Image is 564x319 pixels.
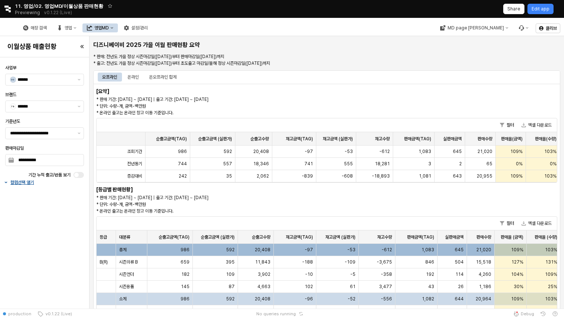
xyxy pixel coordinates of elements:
[545,271,557,277] span: 109%
[98,73,122,82] div: 오프라인
[514,284,523,290] span: 30%
[381,296,392,302] span: -556
[302,173,313,179] span: -839
[15,9,40,16] span: Previewing
[445,234,464,240] span: 실판매금액
[7,43,68,50] h4: 이월상품 매출현황
[521,311,534,317] span: Debug
[106,2,114,10] button: Add app to favorites
[94,25,109,31] div: 영업MD
[119,234,130,240] span: 대분류
[516,308,523,314] span: ∞%
[458,284,464,290] span: 26
[527,4,554,14] button: Edit app
[226,271,235,277] span: 109
[297,312,305,316] button: Reset app state
[253,161,269,167] span: 18,346
[507,6,520,12] p: Share
[286,234,313,240] span: 재고금액(TAG)
[428,284,434,290] span: 43
[548,284,557,290] span: 25%
[226,247,235,253] span: 592
[255,247,270,253] span: 20,408
[476,247,491,253] span: 21,020
[375,136,390,142] span: 재고수량
[75,101,84,112] button: 제안 사항 표시
[477,149,492,154] span: 21,020
[131,25,148,31] div: 설정/관리
[476,296,491,302] span: 20,964
[34,309,75,319] button: v0.1.22 (Live)
[252,234,270,240] span: 순출고수량
[223,149,232,154] span: 592
[149,73,176,82] div: 온오프라인 합계
[156,136,187,142] span: 순출고금액(TAG)
[119,23,152,32] div: 설정/관리
[100,259,108,265] span: B(R)
[181,296,189,302] span: 986
[537,309,549,319] button: History
[253,149,269,154] span: 20,408
[229,284,235,290] span: 87
[546,25,557,31] p: 클리브
[5,146,24,151] span: 판매마감일
[325,234,355,240] span: 재고금액 (실판가)
[347,247,355,253] span: -53
[550,161,557,167] span: 0%
[486,308,491,314] span: 11
[119,308,138,314] span: 시즌의류 B
[479,271,491,277] span: 4,260
[255,259,270,265] span: 11,843
[455,271,464,277] span: 114
[381,271,392,277] span: -358
[53,23,81,32] button: 영업
[305,271,313,277] span: -10
[305,149,313,154] span: -97
[267,308,270,314] span: 0
[459,161,462,167] span: 2
[342,173,353,179] span: -608
[82,23,118,32] button: 영업MD
[511,296,523,302] span: 109%
[5,65,16,70] span: 사업부
[256,311,296,317] span: No queries running
[226,173,232,179] span: 35
[19,23,51,32] div: 매장 검색
[5,92,16,97] span: 브랜드
[181,271,189,277] span: 182
[544,149,557,154] span: 103%
[181,284,189,290] span: 145
[226,296,235,302] span: 592
[5,119,20,124] span: 기준년도
[511,271,523,277] span: 104%
[350,271,355,277] span: -5
[497,219,517,228] button: 필터
[461,308,464,314] span: 0
[10,77,16,82] span: DS
[187,308,189,314] span: 0
[426,271,434,277] span: 192
[455,296,464,302] span: 644
[127,149,142,154] span: 조회기간
[159,234,189,240] span: 순출고금액(TAG)
[443,136,462,142] span: 실판매금액
[286,136,313,142] span: 재고금액(TAG)
[501,234,523,240] span: 판매율 (금액)
[123,73,143,82] div: 온라인
[435,23,513,32] div: MD page 이동
[345,149,353,154] span: -53
[532,6,549,12] p: Edit app
[181,247,189,253] span: 986
[404,136,431,142] span: 판매금액(TAG)
[516,161,523,167] span: 0%
[501,136,523,142] span: 판매율(금액)
[96,194,363,214] p: * 판매 기간: [DATE] ~ [DATE] | 출고 기간: [DATE] ~ [DATE] * 단위: 수량-개, 금액-백만원 * 온라인 출고는 온라인 창고 이동 기준입니다.
[431,308,434,314] span: 0
[96,186,168,193] h6: [등급별 판매현황]
[545,247,557,253] span: 103%
[348,296,355,302] span: -52
[545,259,557,265] span: 131%
[422,247,434,253] span: 1,083
[455,247,464,253] span: 645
